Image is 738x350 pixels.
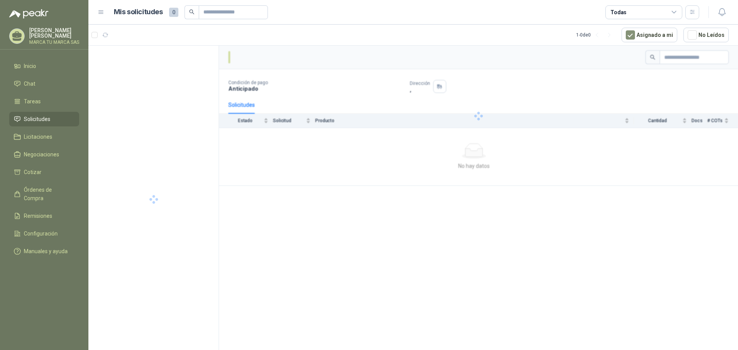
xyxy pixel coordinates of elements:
[24,80,35,88] span: Chat
[114,7,163,18] h1: Mis solicitudes
[9,112,79,126] a: Solicitudes
[24,168,42,176] span: Cotizar
[24,150,59,159] span: Negociaciones
[29,28,79,38] p: [PERSON_NAME] [PERSON_NAME]
[610,8,627,17] div: Todas
[24,229,58,238] span: Configuración
[24,247,68,255] span: Manuales y ayuda
[576,29,615,41] div: 1 - 0 de 0
[9,147,79,162] a: Negociaciones
[9,76,79,91] a: Chat
[189,9,194,15] span: search
[9,244,79,259] a: Manuales y ayuda
[169,8,178,17] span: 0
[29,40,79,45] p: MARCA TU MARCA SAS
[9,9,48,18] img: Logo peakr
[622,28,677,42] button: Asignado a mi
[24,62,36,70] span: Inicio
[683,28,729,42] button: No Leídos
[9,59,79,73] a: Inicio
[9,94,79,109] a: Tareas
[9,226,79,241] a: Configuración
[24,115,50,123] span: Solicitudes
[24,97,41,106] span: Tareas
[9,182,79,206] a: Órdenes de Compra
[24,186,72,202] span: Órdenes de Compra
[24,133,52,141] span: Licitaciones
[24,212,52,220] span: Remisiones
[9,209,79,223] a: Remisiones
[9,165,79,179] a: Cotizar
[9,129,79,144] a: Licitaciones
